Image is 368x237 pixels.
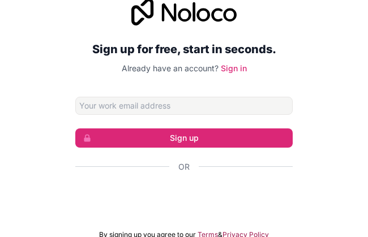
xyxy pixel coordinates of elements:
input: Email address [75,97,293,115]
span: Already have an account? [122,63,219,73]
h2: Sign up for free, start in seconds. [75,39,293,59]
span: Or [178,161,190,173]
iframe: Sign in with Google Button [70,185,298,210]
button: Sign up [75,128,293,148]
a: Sign in [221,63,247,73]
